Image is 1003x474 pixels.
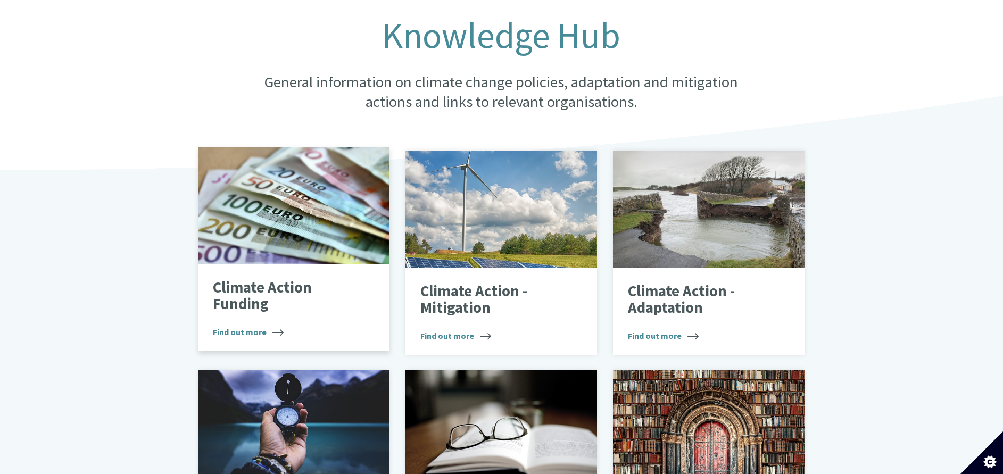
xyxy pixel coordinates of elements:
p: Climate Action Funding [213,279,359,313]
p: Climate Action - Adaptation [628,283,774,317]
button: Set cookie preferences [960,431,1003,474]
h1: Knowledge Hub [243,16,759,55]
span: Find out more [213,326,284,338]
span: Find out more [628,329,699,342]
p: Climate Action - Mitigation [420,283,567,317]
a: Climate Action - Mitigation Find out more [405,151,597,355]
p: General information on climate change policies, adaptation and mitigation actions and links to re... [243,72,759,112]
span: Find out more [420,329,491,342]
a: Climate Action Funding Find out more [198,147,390,351]
a: Climate Action - Adaptation Find out more [613,151,805,355]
